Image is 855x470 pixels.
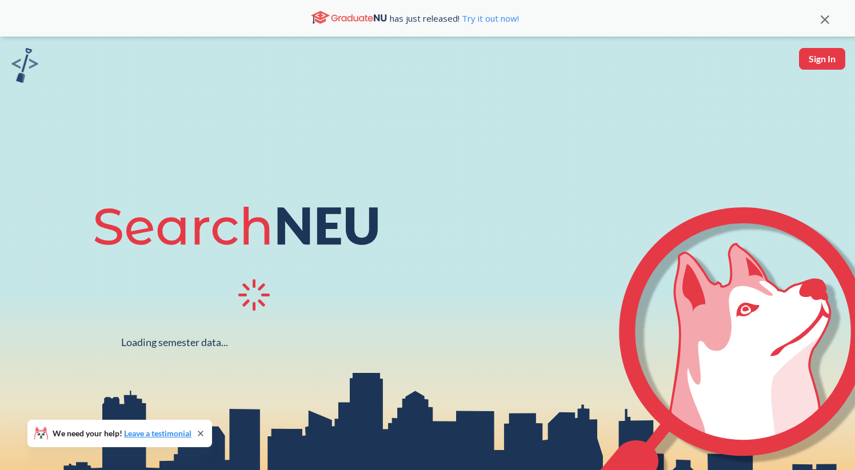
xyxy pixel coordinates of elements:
[799,48,845,70] button: Sign In
[460,13,519,24] a: Try it out now!
[11,48,38,86] a: sandbox logo
[11,48,38,83] img: sandbox logo
[124,428,191,438] a: Leave a testimonial
[53,429,191,437] span: We need your help!
[390,12,519,25] span: has just released!
[121,336,228,349] div: Loading semester data...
